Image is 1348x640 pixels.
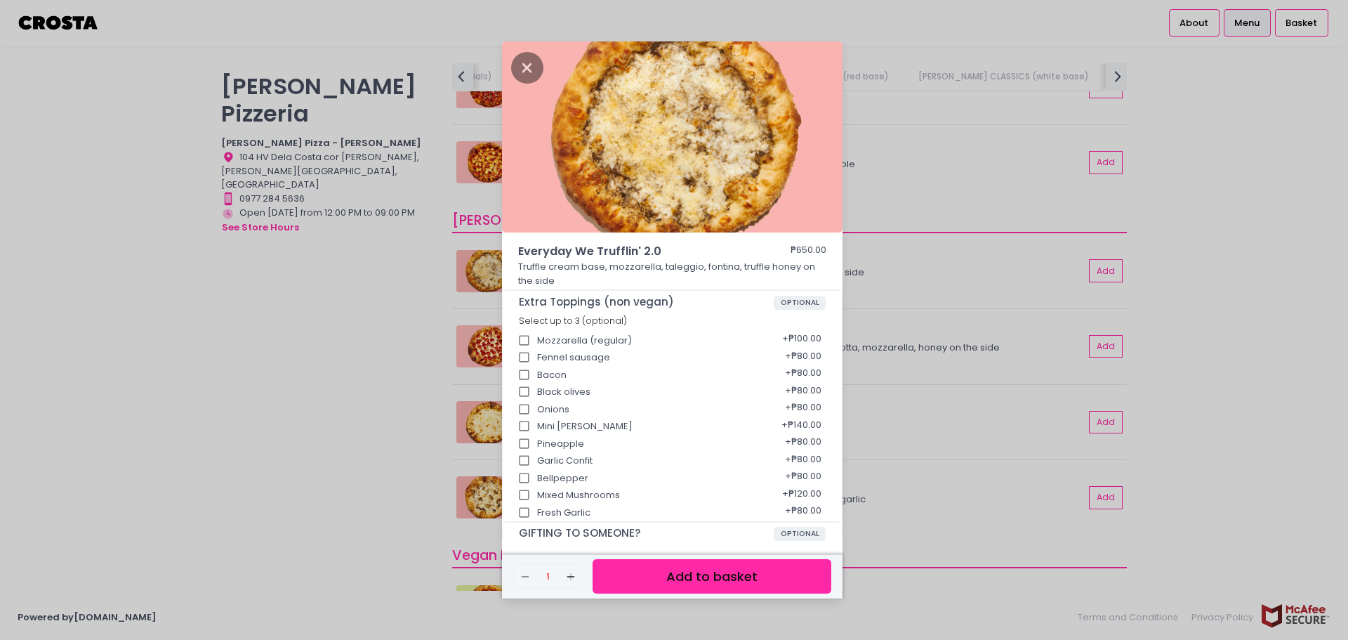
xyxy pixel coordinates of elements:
span: GIFTING TO SOMEONE? [519,527,774,540]
img: Everyday We Trufflin' 2.0 [502,41,842,233]
span: Everyday We Trufflin' 2.0 [518,243,750,260]
span: Select up to 3 (optional) [519,315,627,327]
div: + ₱80.00 [780,465,826,492]
div: + ₱80.00 [780,396,826,423]
div: + ₱80.00 [780,344,826,371]
span: OPTIONAL [774,296,826,310]
div: ₱650.00 [791,243,826,260]
div: + ₱140.00 [777,413,826,440]
div: + ₱80.00 [780,379,826,405]
div: + ₱80.00 [780,431,826,457]
span: Extra Toppings (non vegan) [519,296,774,308]
div: If you're buying multiple pizzas please tick this upgrade for EVERY pizza [519,541,826,563]
div: + ₱120.00 [777,482,826,509]
p: Truffle cream base, mozzarella, taleggio, fontina, truffle honey on the side [518,260,827,287]
div: + ₱80.00 [780,499,826,526]
button: Add to basket [593,559,831,594]
button: Close [511,60,543,74]
div: + ₱100.00 [777,327,826,354]
div: + ₱80.00 [780,362,826,388]
div: + ₱80.00 [780,448,826,474]
span: OPTIONAL [774,527,826,541]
